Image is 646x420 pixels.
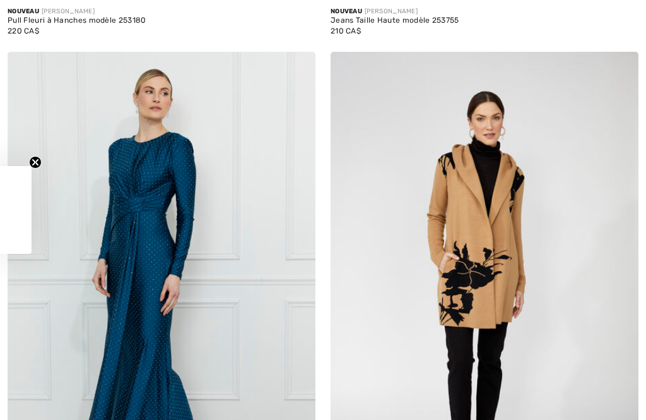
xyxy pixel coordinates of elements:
span: Nouveau [331,8,362,16]
div: Jeans Taille Haute modèle 253755 [331,17,638,26]
div: [PERSON_NAME] [331,8,638,17]
span: 210 CA$ [331,27,361,36]
span: 220 CA$ [8,27,39,36]
div: Pull Fleuri à Hanches modèle 253180 [8,17,315,26]
div: [PERSON_NAME] [8,8,315,17]
span: Nouveau [8,8,39,16]
button: Close teaser [29,156,42,169]
iframe: Ouvre un widget dans lequel vous pouvez trouver plus d’informations [565,382,633,414]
